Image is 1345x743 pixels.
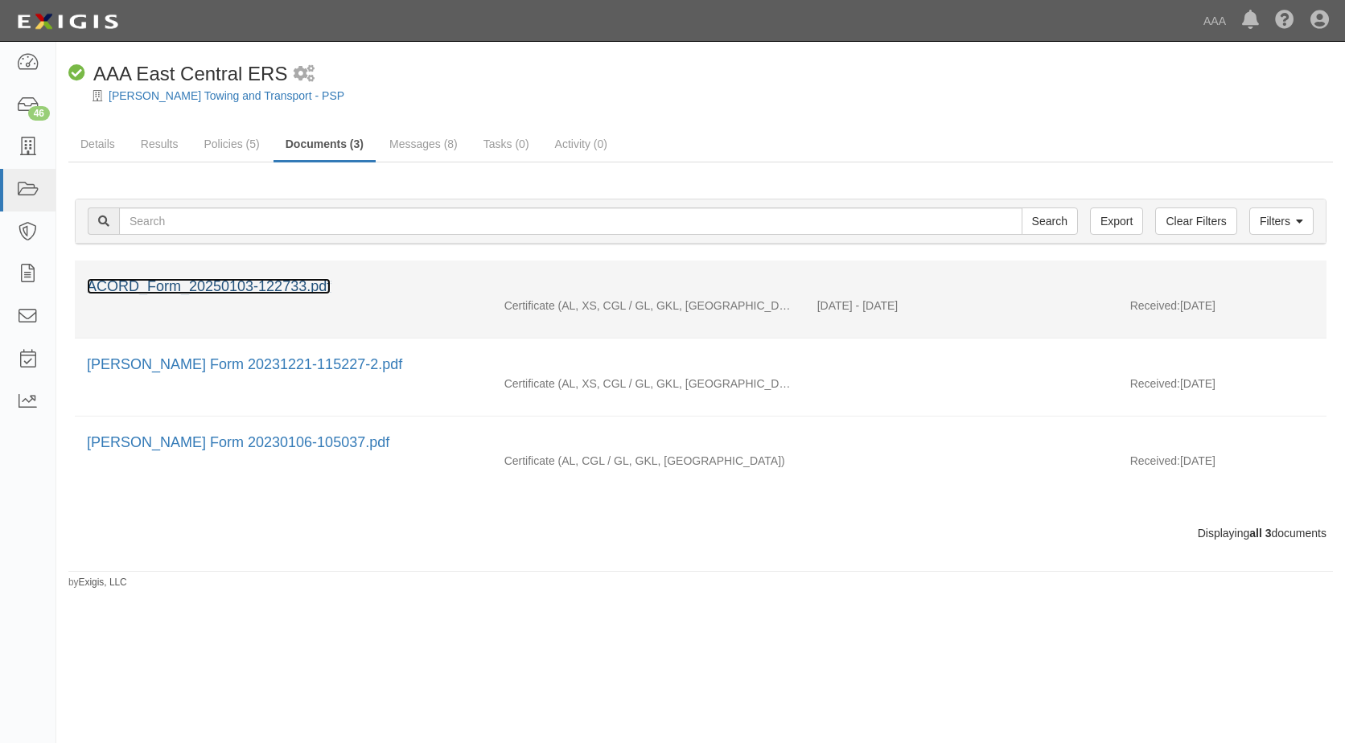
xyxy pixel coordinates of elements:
[805,453,1118,454] div: Effective - Expiration
[28,106,50,121] div: 46
[68,128,127,160] a: Details
[1130,376,1180,392] p: Received:
[119,207,1022,235] input: Search
[492,453,805,469] div: Auto Liability Commercial General Liability / Garage Liability Garage Keepers Liability On-Hook
[294,66,315,83] i: 1 scheduled workflow
[87,434,389,450] a: [PERSON_NAME] Form 20230106-105037.pdf
[68,60,287,88] div: AAA East Central ERS
[1249,207,1314,235] a: Filters
[68,65,85,82] i: Compliant
[1118,298,1326,322] div: [DATE]
[87,355,1314,376] div: ACORD Form 20231221-115227-2.pdf
[805,298,1118,314] div: Effective 01/02/2025 - Expiration 01/02/2026
[129,128,191,160] a: Results
[93,63,287,84] span: AAA East Central ERS
[87,433,1314,454] div: ACORD Form 20230106-105037.pdf
[87,356,402,372] a: [PERSON_NAME] Form 20231221-115227-2.pdf
[109,89,344,102] a: [PERSON_NAME] Towing and Transport - PSP
[1130,453,1180,469] p: Received:
[191,128,271,160] a: Policies (5)
[492,298,805,314] div: Auto Liability Excess/Umbrella Liability Commercial General Liability / Garage Liability Garage K...
[377,128,470,160] a: Messages (8)
[1118,453,1326,477] div: [DATE]
[1249,527,1271,540] b: all 3
[274,128,376,162] a: Documents (3)
[87,277,1314,298] div: ACORD_Form_20250103-122733.pdf
[1155,207,1236,235] a: Clear Filters
[12,7,123,36] img: logo-5460c22ac91f19d4615b14bd174203de0afe785f0fc80cf4dbbc73dc1793850b.png
[1130,298,1180,314] p: Received:
[63,525,1339,541] div: Displaying documents
[1118,376,1326,400] div: [DATE]
[68,576,127,589] small: by
[492,376,805,392] div: Auto Liability Excess/Umbrella Liability Commercial General Liability / Garage Liability Garage K...
[1090,207,1143,235] a: Export
[79,577,127,588] a: Exigis, LLC
[543,128,619,160] a: Activity (0)
[1195,5,1234,37] a: AAA
[1022,207,1078,235] input: Search
[471,128,541,160] a: Tasks (0)
[1275,11,1294,31] i: Help Center - Complianz
[87,278,331,294] a: ACORD_Form_20250103-122733.pdf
